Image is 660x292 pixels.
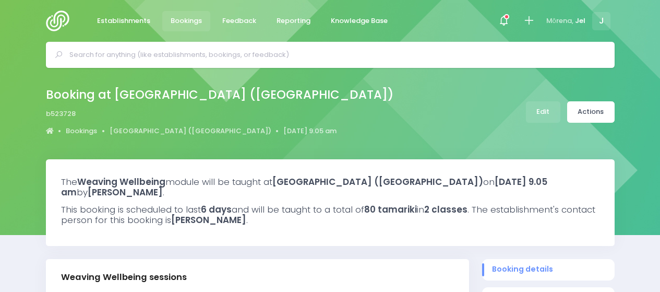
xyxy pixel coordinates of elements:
[110,126,271,136] a: [GEOGRAPHIC_DATA] ([GEOGRAPHIC_DATA])
[46,10,76,31] img: Logo
[222,16,256,26] span: Feedback
[69,47,600,63] input: Search for anything (like establishments, bookings, or feedback)
[575,16,585,26] span: Jel
[567,101,615,123] a: Actions
[162,11,211,31] a: Bookings
[482,259,615,281] a: Booking details
[277,16,310,26] span: Reporting
[97,16,150,26] span: Establishments
[61,176,547,198] strong: [DATE] 9.05 am
[424,203,467,216] strong: 2 classes
[331,16,388,26] span: Knowledge Base
[88,186,163,198] strong: [PERSON_NAME]
[171,16,202,26] span: Bookings
[526,101,560,123] a: Edit
[492,264,604,275] span: Booking details
[214,11,265,31] a: Feedback
[364,203,417,216] strong: 80 tamariki
[546,16,573,26] span: Mōrena,
[201,203,232,216] strong: 6 days
[61,204,599,226] h3: This booking is scheduled to last and will be taught to a total of in . The establishment's conta...
[77,176,165,188] strong: Weaving Wellbeing
[272,176,483,188] strong: [GEOGRAPHIC_DATA] ([GEOGRAPHIC_DATA])
[268,11,319,31] a: Reporting
[322,11,397,31] a: Knowledge Base
[171,214,246,226] strong: [PERSON_NAME]
[89,11,159,31] a: Establishments
[592,12,610,30] span: J
[66,126,97,136] a: Bookings
[61,272,187,283] h3: Weaving Wellbeing sessions
[61,177,599,198] h3: The module will be taught at on by .
[46,88,393,102] h2: Booking at [GEOGRAPHIC_DATA] ([GEOGRAPHIC_DATA])
[46,109,76,119] span: b523728
[283,126,337,136] a: [DATE] 9.05 am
